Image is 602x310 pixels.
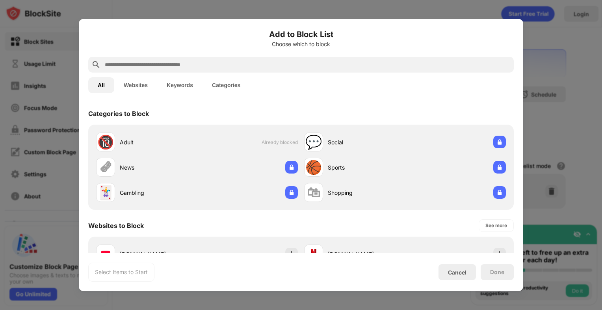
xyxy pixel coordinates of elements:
[120,138,197,146] div: Adult
[328,189,405,197] div: Shopping
[88,28,514,40] h6: Add to Block List
[88,222,144,230] div: Websites to Block
[88,41,514,47] div: Choose which to block
[88,110,149,118] div: Categories to Block
[307,185,320,201] div: 🛍
[328,163,405,172] div: Sports
[101,249,110,259] img: favicons
[114,77,157,93] button: Websites
[95,268,148,276] div: Select Items to Start
[120,250,197,258] div: [DOMAIN_NAME]
[99,159,112,176] div: 🗞
[120,189,197,197] div: Gambling
[97,134,114,150] div: 🔞
[305,159,322,176] div: 🏀
[120,163,197,172] div: News
[305,134,322,150] div: 💬
[91,60,101,69] img: search.svg
[203,77,250,93] button: Categories
[157,77,203,93] button: Keywords
[88,77,114,93] button: All
[262,139,298,145] span: Already blocked
[328,250,405,258] div: [DOMAIN_NAME]
[309,249,318,259] img: favicons
[328,138,405,146] div: Social
[448,269,466,276] div: Cancel
[490,269,504,275] div: Done
[97,185,114,201] div: 🃏
[485,222,507,230] div: See more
